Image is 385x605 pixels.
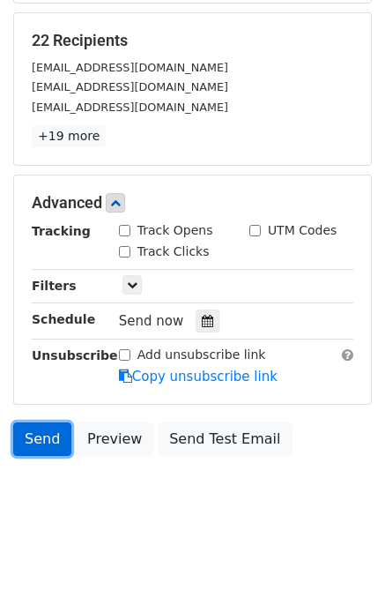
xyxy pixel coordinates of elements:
a: Send Test Email [158,422,292,456]
strong: Schedule [32,312,95,326]
strong: Unsubscribe [32,348,118,362]
label: Track Opens [137,221,213,240]
h5: 22 Recipients [32,31,353,50]
label: Add unsubscribe link [137,346,266,364]
label: UTM Codes [268,221,337,240]
a: Preview [76,422,153,456]
label: Track Clicks [137,243,210,261]
small: [EMAIL_ADDRESS][DOMAIN_NAME] [32,101,228,114]
small: [EMAIL_ADDRESS][DOMAIN_NAME] [32,61,228,74]
h5: Advanced [32,193,353,213]
strong: Filters [32,279,77,293]
span: Send now [119,313,184,329]
small: [EMAIL_ADDRESS][DOMAIN_NAME] [32,80,228,93]
iframe: Chat Widget [297,520,385,605]
strong: Tracking [32,224,91,238]
a: Send [13,422,71,456]
a: +19 more [32,125,106,147]
a: Copy unsubscribe link [119,369,278,385]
